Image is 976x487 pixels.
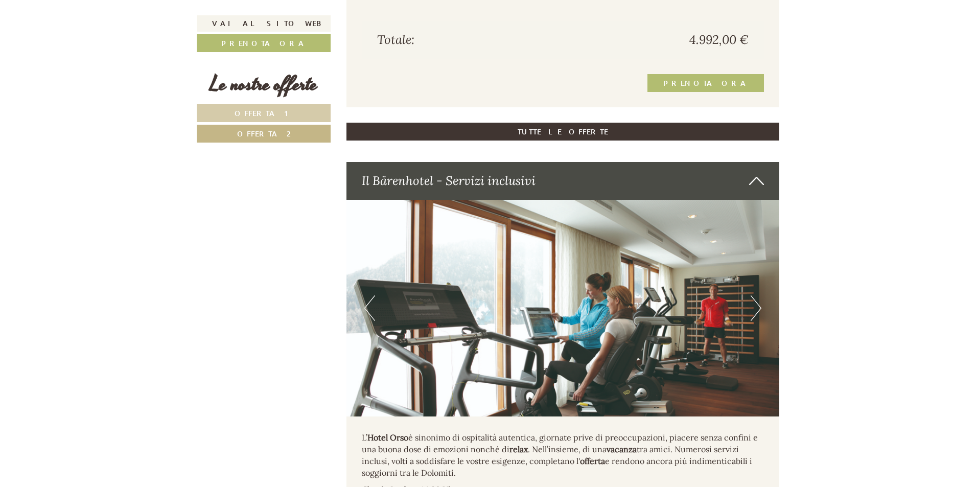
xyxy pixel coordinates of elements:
button: Next [751,295,761,321]
a: Vai al sito web [197,15,331,32]
strong: Hotel Orso [367,432,408,443]
strong: relax [509,444,528,454]
div: Le nostre offerte [197,70,331,99]
span: Offerta 1 [235,108,293,118]
span: 4.992,00 € [689,31,749,49]
a: Prenota ora [647,74,764,92]
p: L’ è sinonimo di ospitalità autentica, giornate prive di preoccupazioni, piacere senza confini e ... [362,432,764,478]
strong: vacanza [607,444,637,454]
button: Previous [364,295,375,321]
strong: offerta [580,456,605,466]
span: Offerta 2 [237,129,291,138]
a: Prenota ora [197,34,331,52]
a: TUTTE LE OFFERTE [346,123,780,141]
div: Il Bärenhotel - Servizi inclusivi [346,162,780,200]
div: Totale: [369,31,563,49]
